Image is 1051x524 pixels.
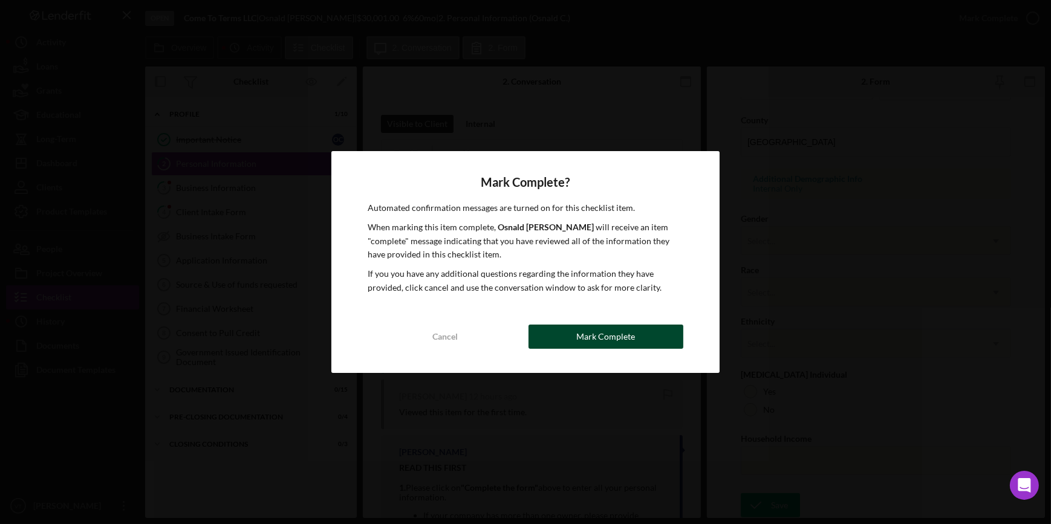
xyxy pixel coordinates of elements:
button: Cancel [368,325,522,349]
div: Mark Complete [576,325,635,349]
div: Cancel [432,325,458,349]
p: If you you have any additional questions regarding the information they have provided, click canc... [368,267,683,294]
p: Automated confirmation messages are turned on for this checklist item. [368,201,683,215]
b: Osnald [PERSON_NAME] [498,222,594,232]
div: Open Intercom Messenger [1010,471,1039,500]
p: When marking this item complete, will receive an item "complete" message indicating that you have... [368,221,683,261]
h4: Mark Complete? [368,175,683,189]
button: Mark Complete [529,325,683,349]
